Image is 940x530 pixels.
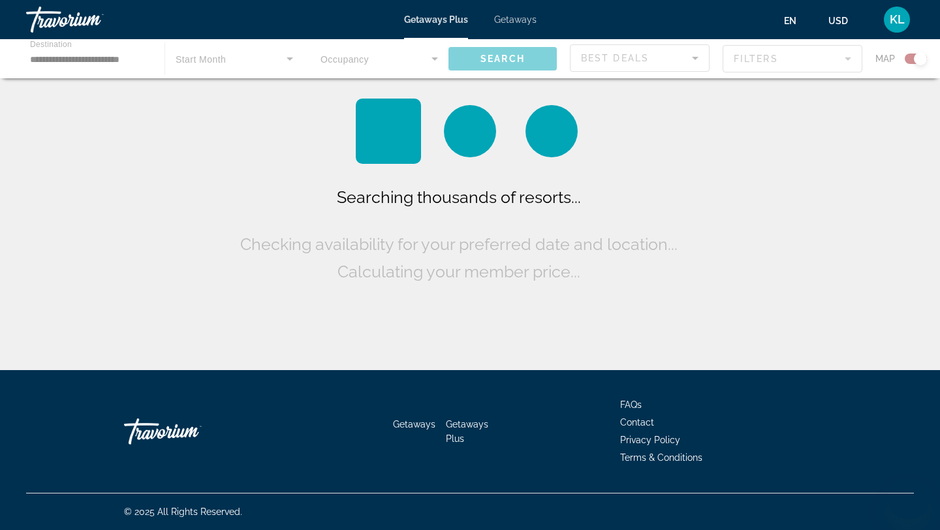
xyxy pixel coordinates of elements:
span: USD [828,16,848,26]
a: Getaways Plus [404,14,468,25]
a: Privacy Policy [620,435,680,445]
span: Checking availability for your preferred date and location... [240,234,678,254]
span: Calculating your member price... [337,262,580,281]
iframe: Кнопка запуска окна обмена сообщениями [888,478,930,520]
a: Travorium [26,3,157,37]
a: Contact [620,417,654,428]
a: Travorium [124,412,255,451]
button: Change currency [828,11,860,30]
a: Getaways [494,14,537,25]
button: User Menu [880,6,914,33]
span: KL [890,13,905,26]
button: Change language [784,11,809,30]
a: FAQs [620,399,642,410]
span: © 2025 All Rights Reserved. [124,507,242,517]
span: en [784,16,796,26]
span: Searching thousands of resorts... [337,187,581,207]
a: Getaways [393,419,435,429]
a: Terms & Conditions [620,452,702,463]
a: Getaways Plus [446,419,488,444]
